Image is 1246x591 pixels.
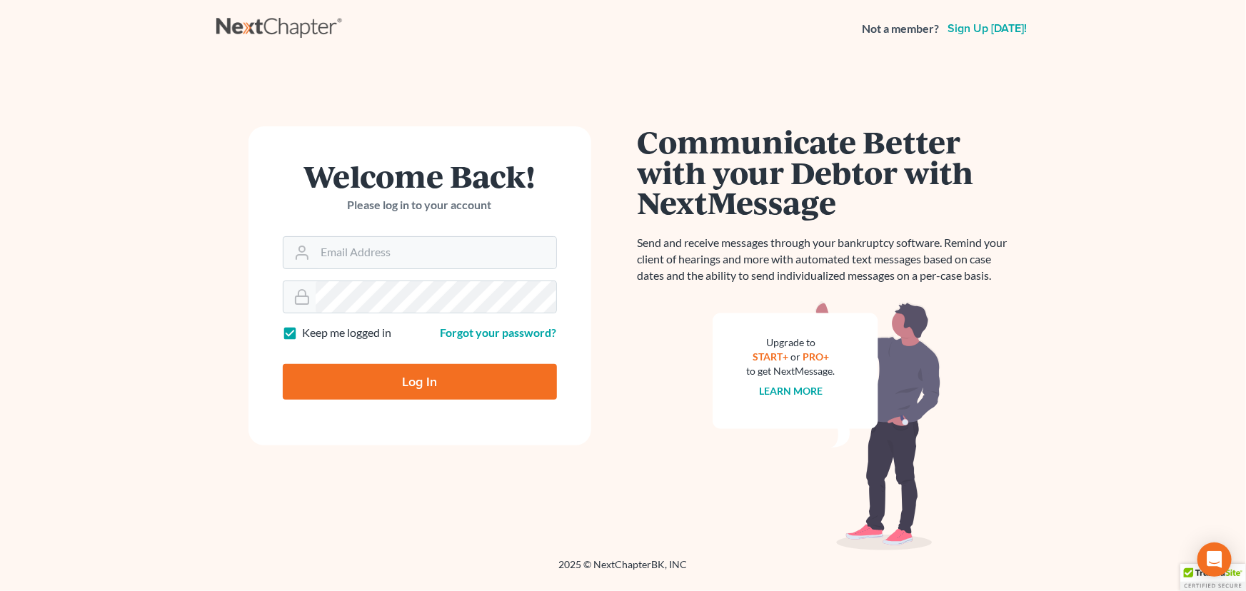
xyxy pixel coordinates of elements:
input: Log In [283,364,557,400]
div: Open Intercom Messenger [1197,542,1232,577]
a: Sign up [DATE]! [945,23,1030,34]
a: PRO+ [803,350,829,363]
img: nextmessage_bg-59042aed3d76b12b5cd301f8e5b87938c9018125f34e5fa2b7a6b67550977c72.svg [713,301,941,551]
span: or [790,350,800,363]
a: START+ [753,350,788,363]
p: Please log in to your account [283,197,557,213]
a: Forgot your password? [441,325,557,339]
div: Upgrade to [747,335,835,350]
div: to get NextMessage. [747,364,835,378]
input: Email Address [316,237,556,268]
div: TrustedSite Certified [1180,564,1246,591]
p: Send and receive messages through your bankruptcy software. Remind your client of hearings and mo... [638,235,1016,284]
div: 2025 © NextChapterBK, INC [216,557,1030,583]
label: Keep me logged in [303,325,392,341]
strong: Not a member? [863,21,940,37]
h1: Welcome Back! [283,161,557,191]
a: Learn more [759,385,823,397]
h1: Communicate Better with your Debtor with NextMessage [638,126,1016,218]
